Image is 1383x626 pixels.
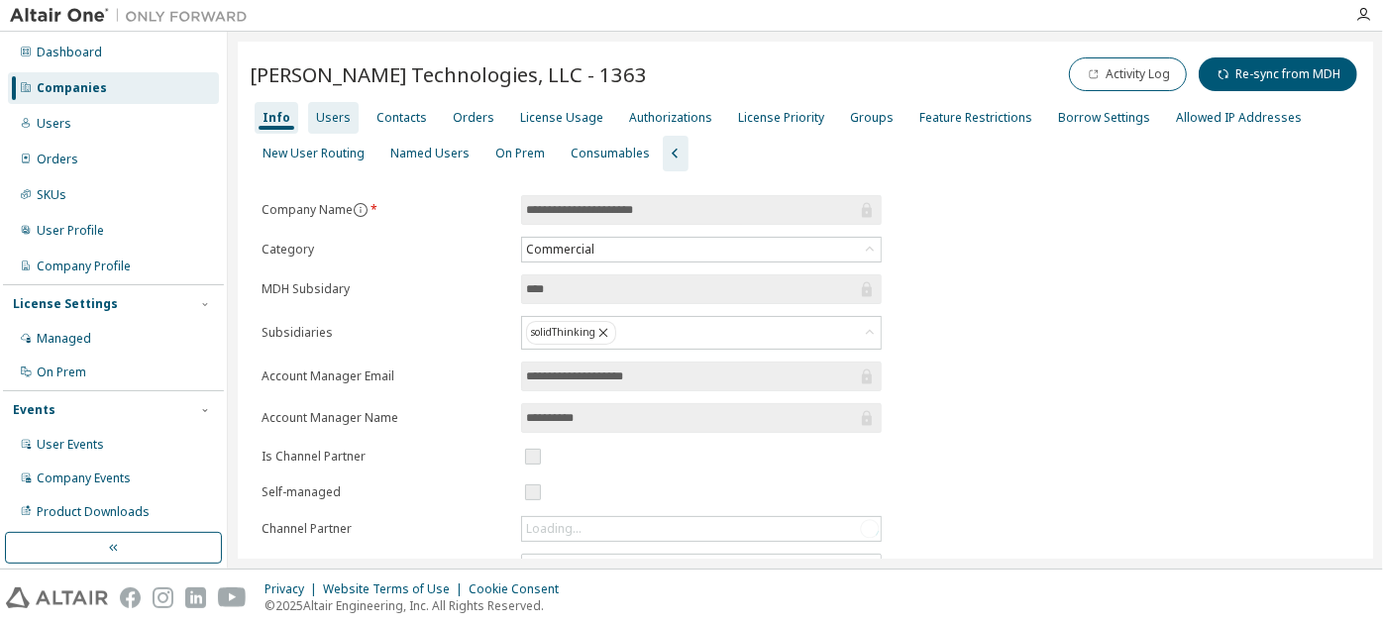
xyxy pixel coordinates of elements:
[453,110,494,126] div: Orders
[1199,57,1357,91] button: Re-sync from MDH
[37,504,150,520] div: Product Downloads
[262,281,509,297] label: MDH Subsidary
[262,449,509,465] label: Is Channel Partner
[390,146,470,161] div: Named Users
[262,410,509,426] label: Account Manager Name
[1069,57,1187,91] button: Activity Log
[263,146,365,161] div: New User Routing
[262,368,509,384] label: Account Manager Email
[218,587,247,608] img: youtube.svg
[629,110,712,126] div: Authorizations
[495,146,545,161] div: On Prem
[6,587,108,608] img: altair_logo.svg
[850,110,894,126] div: Groups
[262,202,509,218] label: Company Name
[523,239,597,261] div: Commercial
[37,259,131,274] div: Company Profile
[37,45,102,60] div: Dashboard
[738,110,824,126] div: License Priority
[526,321,616,345] div: solidThinking
[13,402,55,418] div: Events
[37,331,91,347] div: Managed
[263,110,290,126] div: Info
[37,223,104,239] div: User Profile
[37,470,131,486] div: Company Events
[120,587,141,608] img: facebook.svg
[37,437,104,453] div: User Events
[522,238,881,261] div: Commercial
[37,187,66,203] div: SKUs
[265,597,571,614] p: © 2025 Altair Engineering, Inc. All Rights Reserved.
[250,60,647,88] span: [PERSON_NAME] Technologies, LLC - 1363
[522,317,881,349] div: solidThinking
[37,80,107,96] div: Companies
[37,152,78,167] div: Orders
[13,296,118,312] div: License Settings
[10,6,258,26] img: Altair One
[1058,110,1150,126] div: Borrow Settings
[526,521,582,537] div: Loading...
[316,110,351,126] div: Users
[522,517,881,541] div: Loading...
[520,110,603,126] div: License Usage
[376,110,427,126] div: Contacts
[262,325,509,341] label: Subsidiaries
[153,587,173,608] img: instagram.svg
[37,365,86,380] div: On Prem
[262,484,509,500] label: Self-managed
[323,581,469,597] div: Website Terms of Use
[571,146,650,161] div: Consumables
[265,581,323,597] div: Privacy
[262,242,509,258] label: Category
[469,581,571,597] div: Cookie Consent
[353,202,369,218] button: information
[37,116,71,132] div: Users
[185,587,206,608] img: linkedin.svg
[919,110,1032,126] div: Feature Restrictions
[262,521,509,537] label: Channel Partner
[1176,110,1302,126] div: Allowed IP Addresses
